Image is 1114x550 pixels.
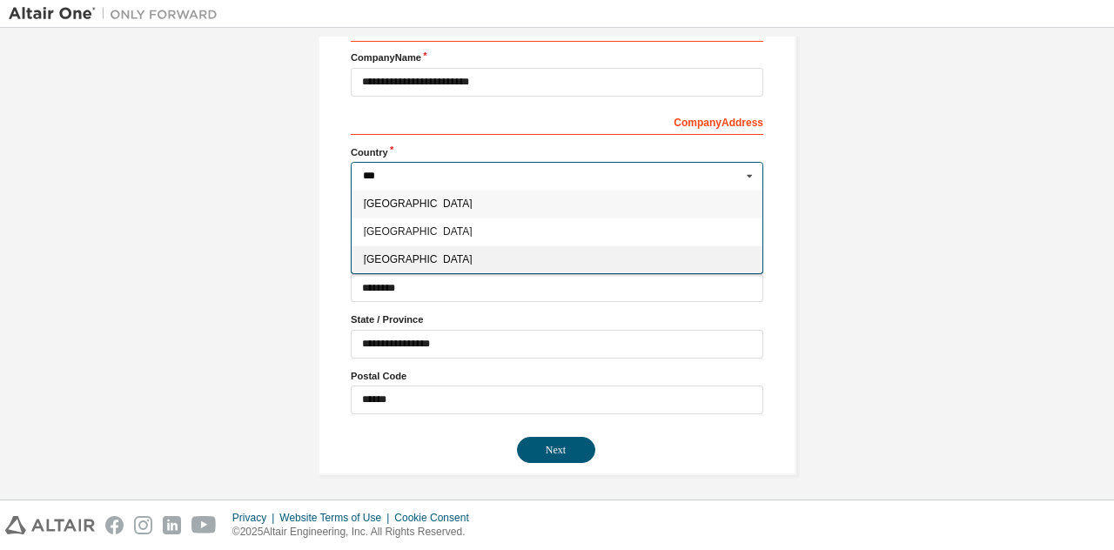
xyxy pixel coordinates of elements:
div: Website Terms of Use [279,511,394,525]
div: Privacy [232,511,279,525]
label: Country [351,145,763,159]
img: facebook.svg [105,516,124,534]
span: [GEOGRAPHIC_DATA] [364,254,751,265]
img: Altair One [9,5,226,23]
img: instagram.svg [134,516,152,534]
div: Company Address [351,107,763,135]
button: Next [517,437,595,463]
span: [GEOGRAPHIC_DATA] [364,226,751,237]
img: altair_logo.svg [5,516,95,534]
img: youtube.svg [191,516,217,534]
div: Cookie Consent [394,511,479,525]
span: [GEOGRAPHIC_DATA] [364,198,751,209]
img: linkedin.svg [163,516,181,534]
label: State / Province [351,312,763,326]
p: © 2025 Altair Engineering, Inc. All Rights Reserved. [232,525,480,540]
label: Company Name [351,50,763,64]
label: Postal Code [351,369,763,383]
